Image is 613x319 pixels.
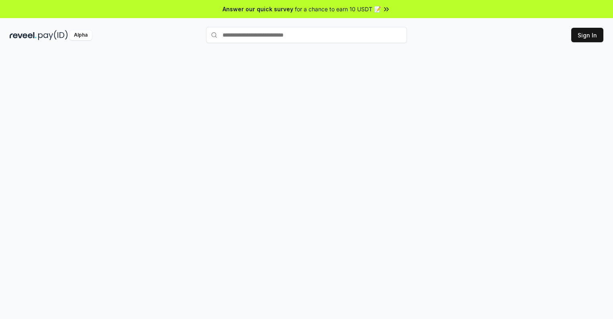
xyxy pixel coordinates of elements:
[223,5,293,13] span: Answer our quick survey
[69,30,92,40] div: Alpha
[295,5,381,13] span: for a chance to earn 10 USDT 📝
[10,30,37,40] img: reveel_dark
[38,30,68,40] img: pay_id
[571,28,603,42] button: Sign In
